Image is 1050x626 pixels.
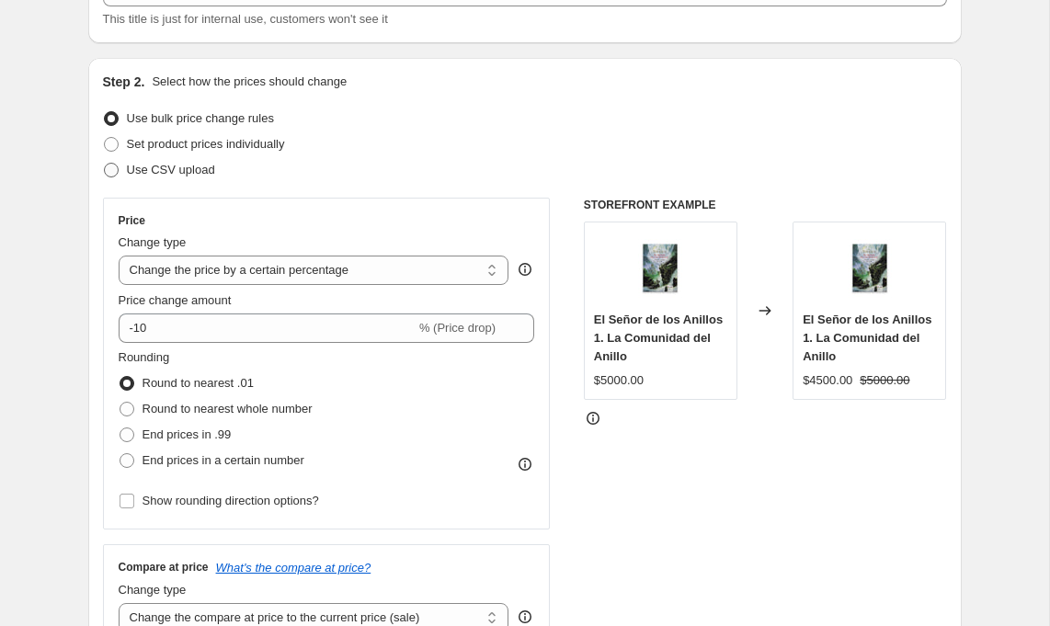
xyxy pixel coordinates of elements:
span: Round to nearest whole number [143,402,313,415]
span: El Señor de los Anillos 1. La Comunidad del Anillo [594,313,723,363]
button: What's the compare at price? [216,561,371,575]
img: Libro-2_80x.jpg [623,232,697,305]
div: help [516,608,534,626]
span: El Señor de los Anillos 1. La Comunidad del Anillo [803,313,931,363]
span: End prices in a certain number [143,453,304,467]
span: Rounding [119,350,170,364]
div: $4500.00 [803,371,852,390]
h3: Price [119,213,145,228]
img: Libro-2_80x.jpg [833,232,907,305]
span: % (Price drop) [419,321,496,335]
span: End prices in .99 [143,427,232,441]
span: Change type [119,583,187,597]
h6: STOREFRONT EXAMPLE [584,198,947,212]
span: Show rounding direction options? [143,494,319,507]
span: Round to nearest .01 [143,376,254,390]
span: Price change amount [119,293,232,307]
span: Change type [119,235,187,249]
p: Select how the prices should change [152,73,347,91]
div: help [516,260,534,279]
h2: Step 2. [103,73,145,91]
span: Use CSV upload [127,163,215,176]
h3: Compare at price [119,560,209,575]
div: $5000.00 [594,371,644,390]
span: Set product prices individually [127,137,285,151]
input: -15 [119,313,416,343]
strike: $5000.00 [860,371,909,390]
span: This title is just for internal use, customers won't see it [103,12,388,26]
span: Use bulk price change rules [127,111,274,125]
